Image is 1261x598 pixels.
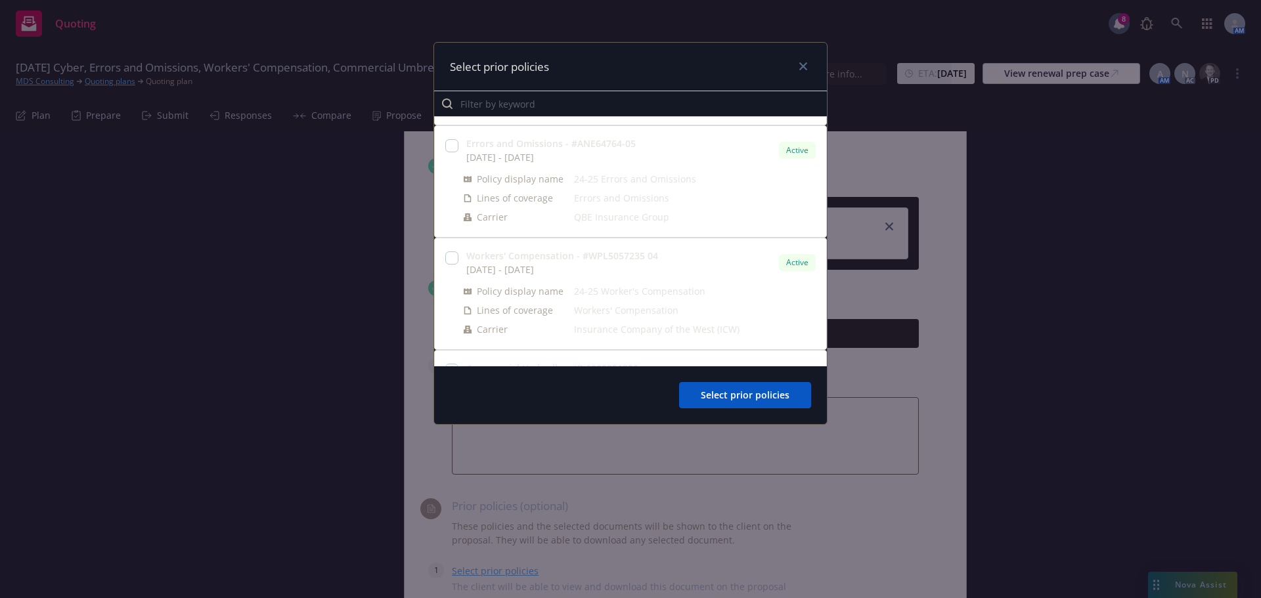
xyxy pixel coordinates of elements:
[477,210,508,224] span: Carrier
[466,137,636,150] strong: Errors and Omissions - #ANE64764-05
[784,257,810,268] span: Active
[574,284,816,298] span: 24-25 Worker's Compensation
[434,91,827,117] input: Filter by keyword
[574,172,816,186] span: 24-25 Errors and Omissions
[477,191,553,205] span: Lines of coverage
[701,389,789,401] span: Select prior policies
[679,382,811,408] button: Select prior policies
[477,284,564,298] span: Policy display name
[477,303,553,317] span: Lines of coverage
[450,58,549,75] h1: Select prior policies
[574,191,816,205] span: Errors and Omissions
[466,150,636,164] span: [DATE] - [DATE]
[477,322,508,336] span: Carrier
[795,58,811,74] a: close
[466,249,658,262] strong: Workers' Compensation - #WPL5057235 04
[784,144,810,156] span: Active
[466,362,638,374] strong: Commercial Umbrella - #B 6025351358
[574,322,816,336] span: Insurance Company of the West (ICW)
[477,172,564,186] span: Policy display name
[466,263,658,276] span: [DATE] - [DATE]
[574,303,816,317] span: Workers' Compensation
[574,210,816,224] span: QBE Insurance Group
